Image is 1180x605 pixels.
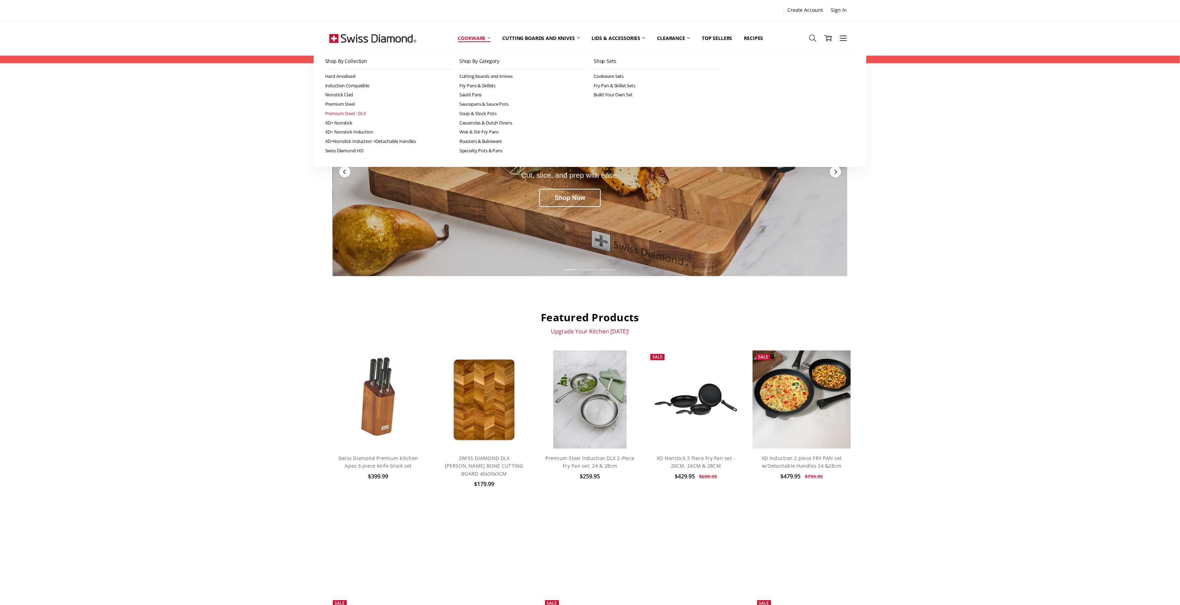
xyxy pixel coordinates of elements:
[377,171,763,179] div: Cut, slice, and prep with ease.
[784,5,827,15] a: Create Account
[580,473,600,480] span: $259.95
[329,558,851,565] p: Fall In Love With Your Kitchen Again
[329,350,427,449] a: Swiss Diamond Apex 6 piece knife block set
[333,67,847,276] a: Redirect to https://swissdiamond.com.au/cutting-boards-and-knives/
[452,23,497,54] a: Cookware
[586,23,651,54] a: Lids & Accessories
[696,23,738,54] a: Top Sellers
[350,350,407,449] img: Swiss Diamond Apex 6 piece knife block set
[563,265,581,274] div: Slide 1 of 5
[805,473,823,480] span: $799.95
[435,350,533,449] a: SWISS DIAMOND DLX HERRING BONE CUTTING BOARD 40x30x3CM
[827,5,851,15] a: Sign In
[338,166,351,178] div: Previous
[829,166,842,178] div: Next
[581,265,599,274] div: Slide 2 of 5
[541,350,639,449] a: Premium steel DLX 2pc fry pan set (28 and 24cm) life style shot
[651,23,696,54] a: Clearance
[647,375,745,424] img: XD Nonstick 3 Piece Fry Pan set - 20CM, 24CM & 28CM
[338,455,418,469] a: Swiss Diamond Premium Kitchen Apex 6 piece knife block set
[546,455,635,469] a: Premium Steel Induction DLX 2-Piece Fry Pan set: 24 & 28cm
[445,455,523,477] a: SWISS DIAMOND DLX [PERSON_NAME] BONE CUTTING BOARD 40x30x3CM
[329,541,851,555] h2: BEST SELLERS
[329,311,851,324] h2: Featured Products
[652,354,663,360] span: Sale
[657,455,735,469] a: XD Nonstick 3 Piece Fry Pan set - 20CM, 24CM & 28CM
[753,350,851,449] img: XD Induction 2 piece FRY PAN set w/Detachable Handles 24 &28cm
[444,350,524,449] img: SWISS DIAMOND DLX HERRING BONE CUTTING BOARD 40x30x3CM
[329,21,416,56] img: Free Shipping On Every Order
[474,480,494,488] span: $179.99
[553,350,627,449] img: Premium steel DLX 2pc fry pan set (28 and 24cm) life style shot
[738,23,769,54] a: Recipes
[780,473,801,480] span: $479.95
[675,473,695,480] span: $429.95
[762,455,842,469] a: XD Induction 2 piece FRY PAN set w/Detachable Handles 24 &28cm
[368,473,388,480] span: $399.99
[699,473,717,480] span: $699.95
[329,328,851,335] p: Upgrade Your Kitchen [DATE]!
[539,189,601,207] div: Shop Now
[496,23,586,54] a: Cutting boards and knives
[647,350,745,449] a: XD Nonstick 3 Piece Fry Pan set - 20CM, 24CM & 28CM
[599,265,617,274] div: Slide 3 of 5
[758,354,768,360] span: Sale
